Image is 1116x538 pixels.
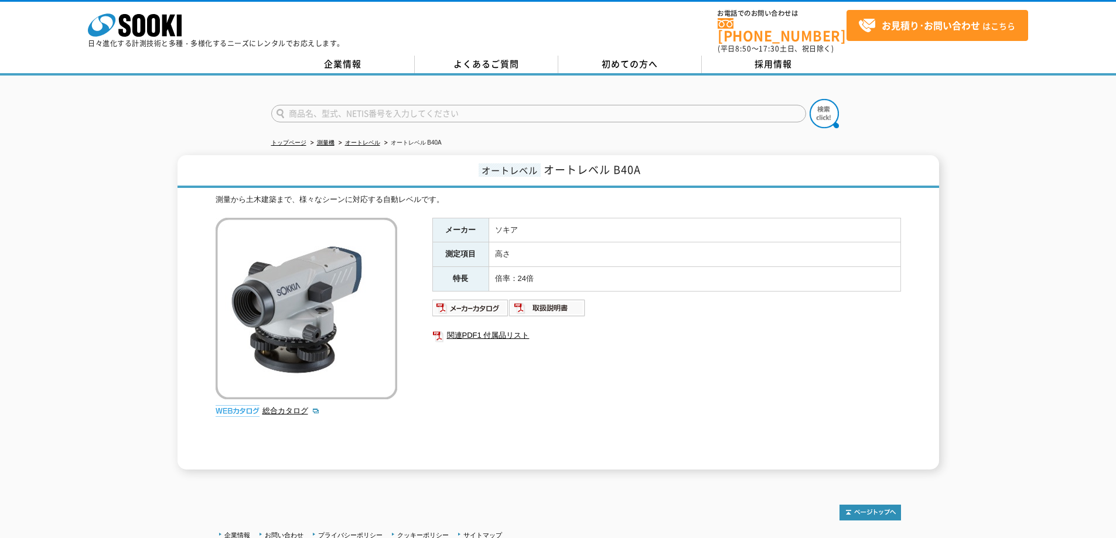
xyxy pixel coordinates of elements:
[345,139,380,146] a: オートレベル
[271,56,415,73] a: 企業情報
[509,306,586,315] a: 取扱説明書
[432,242,489,267] th: 測定項目
[489,267,900,292] td: 倍率：24倍
[88,40,344,47] p: 日々進化する計測技術と多種・多様化するニーズにレンタルでお応えします。
[759,43,780,54] span: 17:30
[735,43,752,54] span: 8:50
[317,139,335,146] a: 測量機
[216,194,901,206] div: 測量から土木建築まで、様々なシーンに対応する自動レベルです。
[489,242,900,267] td: 高さ
[489,218,900,242] td: ソキア
[702,56,845,73] a: 採用情報
[432,267,489,292] th: 特長
[810,99,839,128] img: btn_search.png
[216,218,397,399] img: オートレベル B40A
[509,299,586,317] img: 取扱説明書
[432,299,509,317] img: メーカーカタログ
[216,405,260,417] img: webカタログ
[558,56,702,73] a: 初めての方へ
[415,56,558,73] a: よくあるご質問
[858,17,1015,35] span: はこちら
[718,43,834,54] span: (平日 ～ 土日、祝日除く)
[544,162,641,177] span: オートレベル B40A
[382,137,442,149] li: オートレベル B40A
[602,57,658,70] span: 初めての方へ
[271,105,806,122] input: 商品名、型式、NETIS番号を入力してください
[882,18,980,32] strong: お見積り･お問い合わせ
[432,328,901,343] a: 関連PDF1 付属品リスト
[262,406,320,415] a: 総合カタログ
[432,218,489,242] th: メーカー
[839,505,901,520] img: トップページへ
[432,306,509,315] a: メーカーカタログ
[847,10,1028,41] a: お見積り･お問い合わせはこちら
[271,139,306,146] a: トップページ
[479,163,541,177] span: オートレベル
[718,10,847,17] span: お電話でのお問い合わせは
[718,18,847,42] a: [PHONE_NUMBER]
